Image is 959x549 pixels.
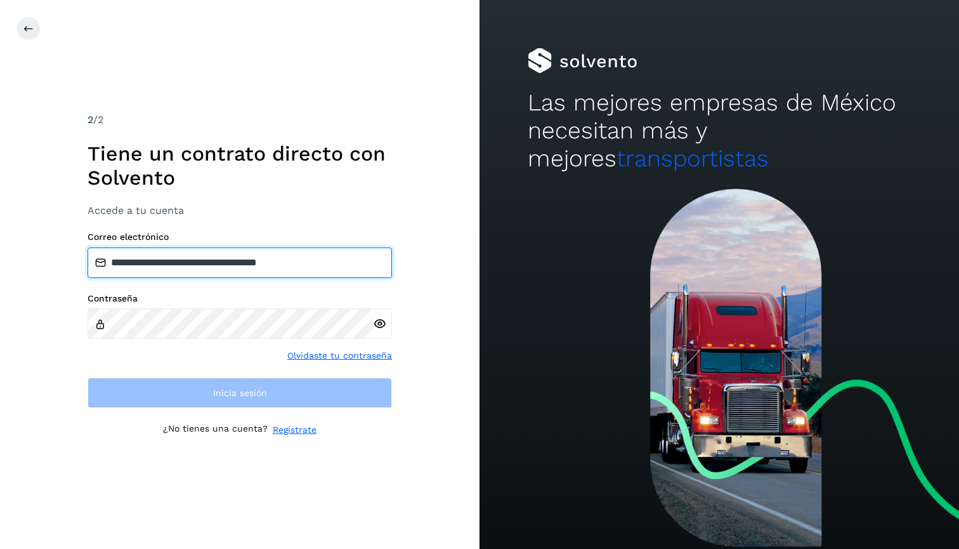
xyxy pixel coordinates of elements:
[616,145,769,172] span: transportistas
[88,112,392,128] div: /2
[88,142,392,190] h1: Tiene un contrato directo con Solvento
[213,388,267,397] span: Inicia sesión
[163,423,268,437] p: ¿No tienes una cuenta?
[88,114,93,126] span: 2
[88,293,392,304] label: Contraseña
[287,349,392,362] a: Olvidaste tu contraseña
[88,204,392,216] h3: Accede a tu cuenta
[528,89,911,173] h2: Las mejores empresas de México necesitan más y mejores
[273,423,316,437] a: Regístrate
[88,232,392,242] label: Correo electrónico
[88,378,392,408] button: Inicia sesión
